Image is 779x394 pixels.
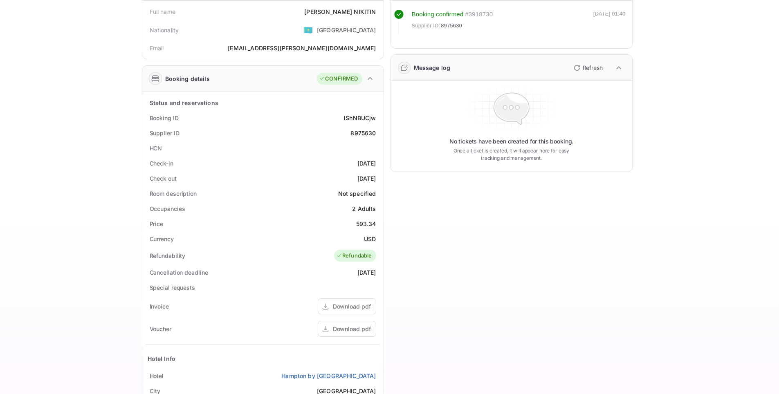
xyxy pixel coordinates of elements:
[150,325,171,333] div: Voucher
[593,10,626,34] div: [DATE] 01:40
[319,75,358,83] div: CONFIRMED
[150,129,180,137] div: Supplier ID
[317,26,376,34] div: [GEOGRAPHIC_DATA]
[357,159,376,168] div: [DATE]
[150,144,162,152] div: HCN
[281,372,376,380] a: Hampton by [GEOGRAPHIC_DATA]
[356,219,376,228] div: 593.34
[465,10,493,19] div: # 3918730
[150,189,197,198] div: Room description
[150,251,186,260] div: Refundability
[357,268,376,277] div: [DATE]
[150,159,173,168] div: Check-in
[449,137,574,146] p: No tickets have been created for this booking.
[569,61,606,74] button: Refresh
[304,7,376,16] div: [PERSON_NAME] NIKITIN
[150,114,179,122] div: Booking ID
[150,268,208,277] div: Cancellation deadline
[412,22,440,30] span: Supplier ID:
[447,147,576,162] p: Once a ticket is created, it will appear here for easy tracking and management.
[303,22,313,37] span: United States
[441,22,462,30] span: 8975630
[150,302,169,311] div: Invoice
[228,44,376,52] div: [EMAIL_ADDRESS][PERSON_NAME][DOMAIN_NAME]
[150,26,179,34] div: Nationality
[350,129,376,137] div: 8975630
[150,204,185,213] div: Occupancies
[333,302,371,311] div: Download pdf
[150,174,177,183] div: Check out
[333,325,371,333] div: Download pdf
[357,174,376,183] div: [DATE]
[364,235,376,243] div: USD
[150,98,218,107] div: Status and reservations
[412,10,464,19] div: Booking confirmed
[344,114,376,122] div: lShNBUCjw
[150,219,164,228] div: Price
[352,204,376,213] div: 2 Adults
[338,189,376,198] div: Not specified
[150,372,164,380] div: Hotel
[336,252,372,260] div: Refundable
[165,74,210,83] div: Booking details
[150,44,164,52] div: Email
[150,7,175,16] div: Full name
[150,235,174,243] div: Currency
[150,283,195,292] div: Special requests
[414,63,451,72] div: Message log
[148,354,176,363] div: Hotel Info
[583,63,603,72] p: Refresh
